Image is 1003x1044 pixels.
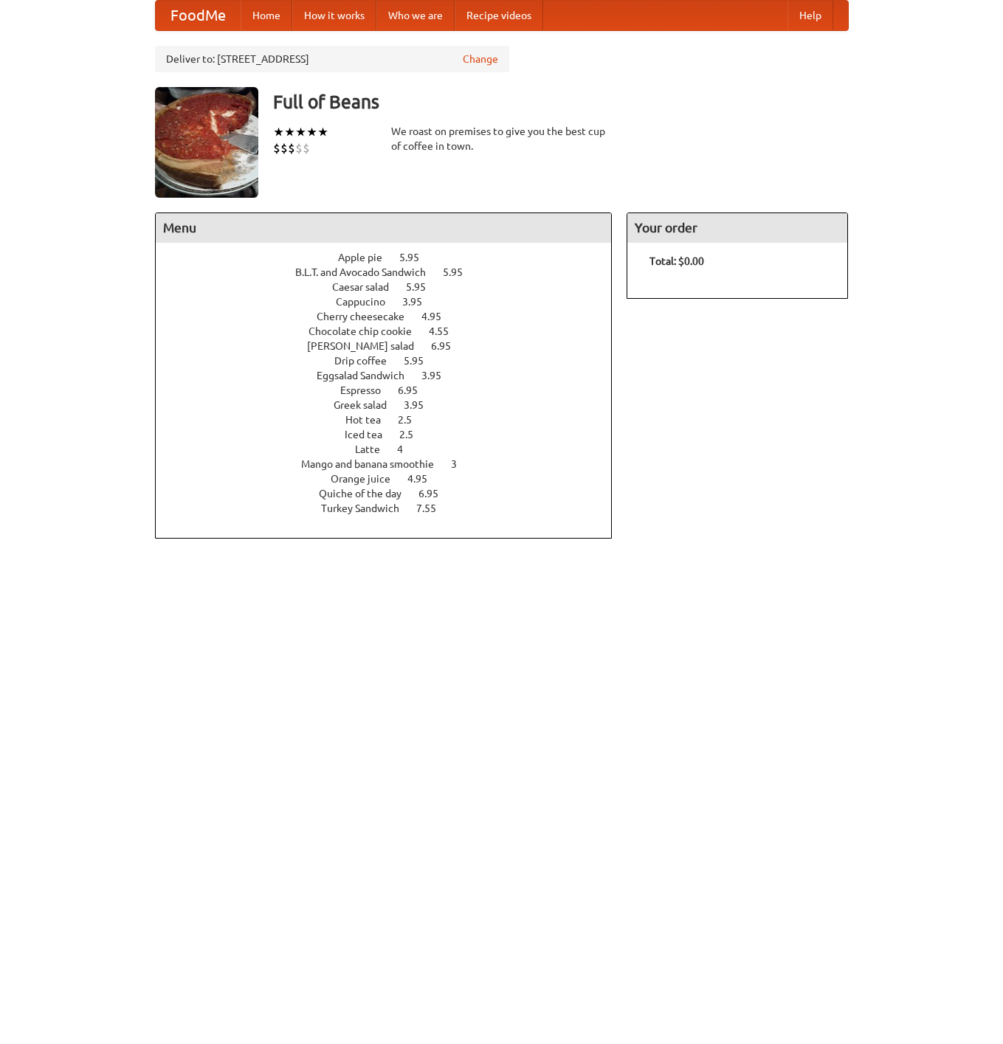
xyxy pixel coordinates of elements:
li: $ [295,140,303,156]
li: $ [303,140,310,156]
span: 4.95 [407,473,442,485]
a: Home [241,1,292,30]
span: 6.95 [418,488,453,499]
span: 3 [451,458,472,470]
span: 4 [397,443,418,455]
a: Help [787,1,833,30]
span: 5.95 [406,281,441,293]
a: Recipe videos [455,1,543,30]
a: FoodMe [156,1,241,30]
a: Iced tea 2.5 [345,429,441,440]
a: Cherry cheesecake 4.95 [317,311,469,322]
span: 5.95 [399,252,434,263]
a: Change [463,52,498,66]
a: Eggsalad Sandwich 3.95 [317,370,469,381]
span: Drip coffee [334,355,401,367]
span: Caesar salad [332,281,404,293]
li: ★ [306,124,317,140]
a: Turkey Sandwich 7.55 [321,502,463,514]
span: 4.95 [421,311,456,322]
h4: Menu [156,213,612,243]
a: Quiche of the day 6.95 [319,488,466,499]
span: Cappucino [336,296,400,308]
span: Chocolate chip cookie [309,325,427,337]
a: Orange juice 4.95 [331,473,455,485]
li: $ [273,140,280,156]
span: Turkey Sandwich [321,502,414,514]
li: ★ [295,124,306,140]
b: Total: $0.00 [649,255,704,267]
span: 3.95 [421,370,456,381]
span: 6.95 [431,340,466,352]
h3: Full of Beans [273,87,849,117]
a: Espresso 6.95 [340,384,445,396]
span: 5.95 [404,355,438,367]
li: ★ [317,124,328,140]
a: Greek salad 3.95 [334,399,451,411]
span: Hot tea [345,414,396,426]
span: 7.55 [416,502,451,514]
a: Who we are [376,1,455,30]
a: Caesar salad 5.95 [332,281,453,293]
span: Quiche of the day [319,488,416,499]
span: 4.55 [429,325,463,337]
div: Deliver to: [STREET_ADDRESS] [155,46,509,72]
span: Mango and banana smoothie [301,458,449,470]
a: Cappucino 3.95 [336,296,449,308]
a: [PERSON_NAME] salad 6.95 [307,340,478,352]
li: ★ [284,124,295,140]
li: $ [288,140,295,156]
div: We roast on premises to give you the best cup of coffee in town. [391,124,613,153]
a: Apple pie 5.95 [338,252,447,263]
li: $ [280,140,288,156]
span: 5.95 [443,266,478,278]
span: 2.5 [399,429,428,440]
a: Mango and banana smoothie 3 [301,458,484,470]
span: Espresso [340,384,396,396]
span: Iced tea [345,429,397,440]
span: 6.95 [398,384,432,396]
a: Hot tea 2.5 [345,414,439,426]
span: [PERSON_NAME] salad [307,340,429,352]
img: angular.jpg [155,87,258,198]
span: B.L.T. and Avocado Sandwich [295,266,441,278]
span: 3.95 [404,399,438,411]
span: Greek salad [334,399,401,411]
a: How it works [292,1,376,30]
h4: Your order [627,213,847,243]
span: Apple pie [338,252,397,263]
span: Cherry cheesecake [317,311,419,322]
span: Orange juice [331,473,405,485]
a: Chocolate chip cookie 4.55 [309,325,476,337]
li: ★ [273,124,284,140]
a: Drip coffee 5.95 [334,355,451,367]
a: Latte 4 [355,443,430,455]
span: 3.95 [402,296,437,308]
span: 2.5 [398,414,427,426]
span: Eggsalad Sandwich [317,370,419,381]
a: B.L.T. and Avocado Sandwich 5.95 [295,266,490,278]
span: Latte [355,443,395,455]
